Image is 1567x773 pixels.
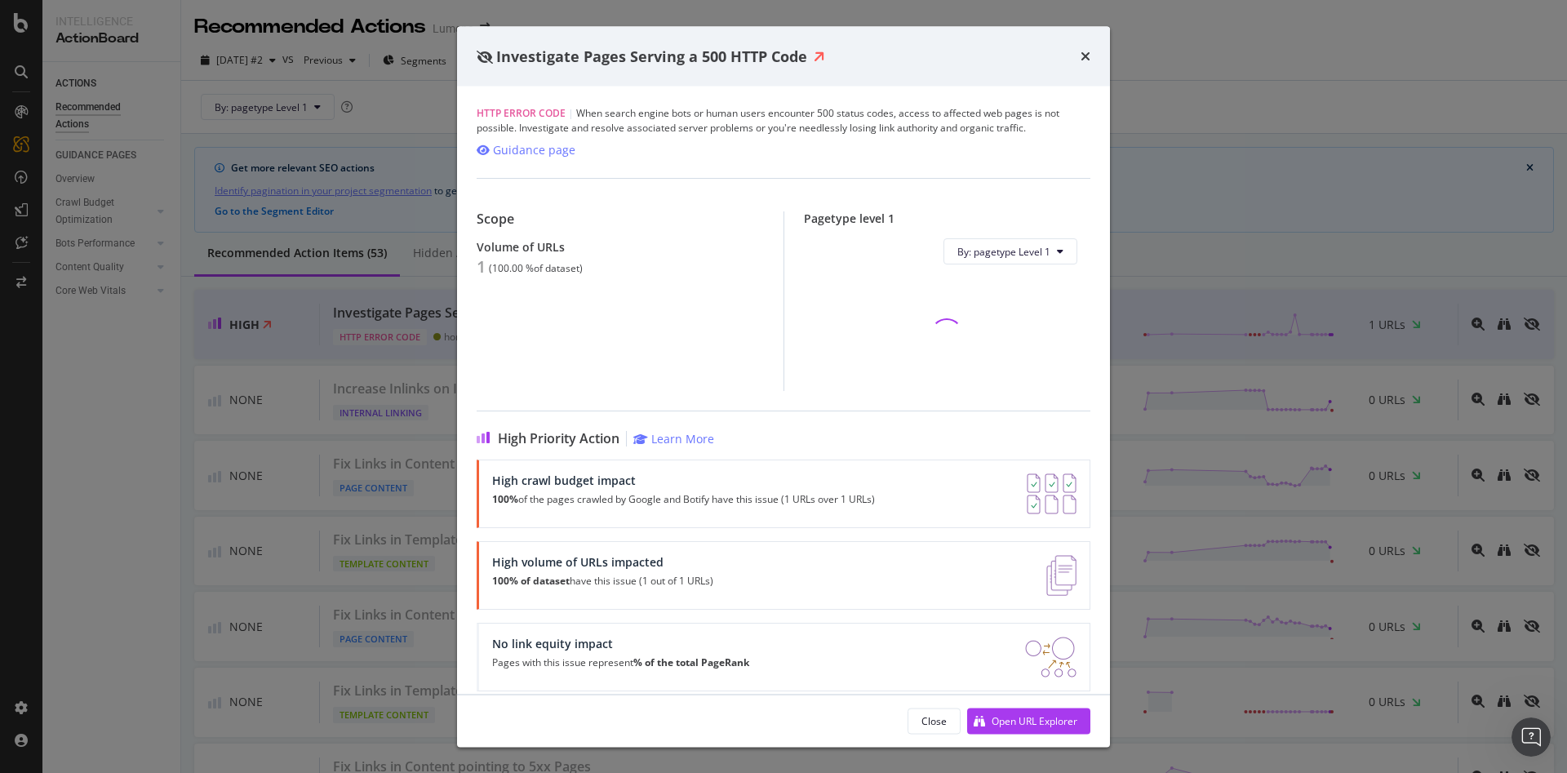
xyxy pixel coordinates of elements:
strong: 100% [492,492,518,506]
div: High crawl budget impact [492,473,875,487]
p: of the pages crawled by Google and Botify have this issue (1 URLs over 1 URLs) [492,494,875,505]
iframe: Intercom live chat [1512,717,1551,757]
span: High Priority Action [498,431,619,446]
div: Scope [477,211,764,227]
div: eye-slash [477,50,493,63]
img: e5DMFwAAAABJRU5ErkJggg== [1046,555,1076,596]
button: Close [908,708,961,734]
a: Learn More [633,431,714,446]
div: No link equity impact [492,637,749,651]
div: Guidance page [493,142,575,158]
div: Volume of URLs [477,240,764,254]
span: | [568,106,574,120]
p: have this issue (1 out of 1 URLs) [492,575,713,587]
div: times [1081,46,1090,67]
a: Guidance page [477,142,575,158]
strong: 100% of dataset [492,574,570,588]
span: Investigate Pages Serving a 500 HTTP Code [496,46,807,65]
div: 1 [477,257,486,277]
p: Pages with this issue represent [492,657,749,669]
span: HTTP Error Code [477,106,566,120]
div: Learn More [651,431,714,446]
span: By: pagetype Level 1 [957,244,1050,258]
div: Close [921,713,947,727]
strong: % of the total PageRank [633,655,749,669]
div: ( 100.00 % of dataset ) [489,263,583,274]
div: modal [457,26,1110,747]
div: Pagetype level 1 [804,211,1091,225]
div: Open URL Explorer [992,713,1077,727]
div: When search engine bots or human users encounter 500 status codes, access to affected web pages i... [477,106,1090,135]
button: By: pagetype Level 1 [943,238,1077,264]
img: AY0oso9MOvYAAAAASUVORK5CYII= [1027,473,1076,514]
button: Open URL Explorer [967,708,1090,734]
img: DDxVyA23.png [1025,637,1076,677]
div: High volume of URLs impacted [492,555,713,569]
